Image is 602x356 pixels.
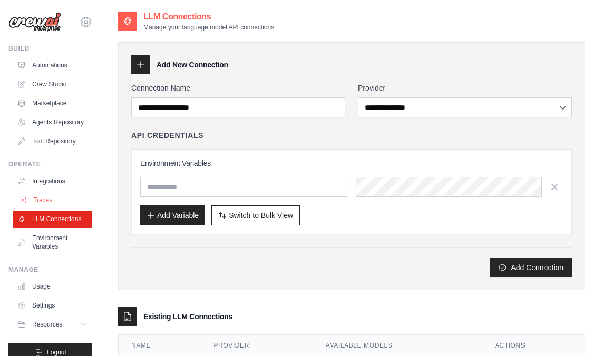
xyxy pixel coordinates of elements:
div: Manage [8,265,92,274]
div: Build [8,44,92,53]
div: Operate [8,160,92,169]
h3: Existing LLM Connections [143,311,232,322]
h3: Environment Variables [140,158,563,169]
a: Marketplace [13,95,92,112]
a: Agents Repository [13,114,92,131]
h3: Add New Connection [157,60,228,70]
h4: API Credentials [131,130,203,141]
a: LLM Connections [13,211,92,228]
h2: LLM Connections [143,11,274,23]
button: Add Variable [140,205,205,225]
a: Settings [13,297,92,314]
p: Manage your language model API connections [143,23,274,32]
a: Automations [13,57,92,74]
button: Resources [13,316,92,333]
button: Add Connection [490,258,572,277]
label: Provider [358,83,572,93]
img: Logo [8,12,61,32]
a: Tool Repository [13,133,92,150]
a: Environment Variables [13,230,92,255]
a: Usage [13,278,92,295]
a: Traces [14,192,93,209]
button: Switch to Bulk View [211,205,300,225]
label: Connection Name [131,83,345,93]
a: Integrations [13,173,92,190]
span: Resources [32,320,62,329]
span: Switch to Bulk View [229,210,293,221]
a: Crew Studio [13,76,92,93]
